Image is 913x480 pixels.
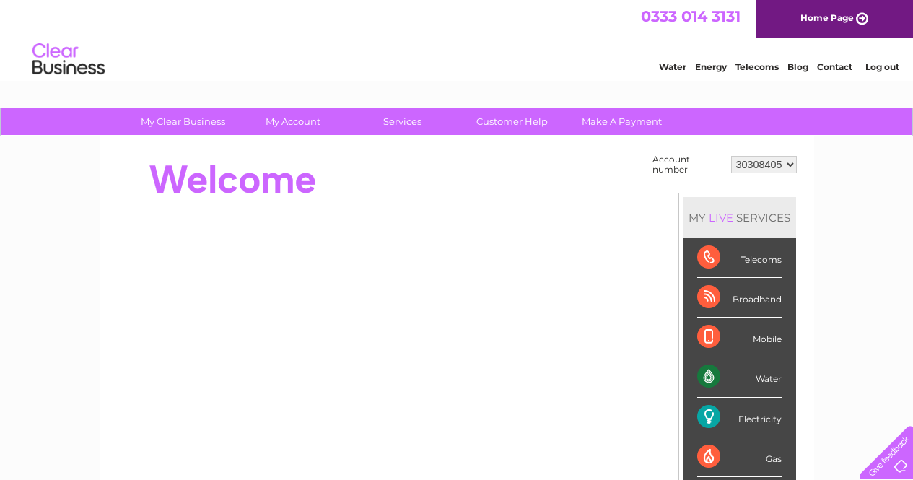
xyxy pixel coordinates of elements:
[697,398,782,437] div: Electricity
[706,211,736,224] div: LIVE
[695,61,727,72] a: Energy
[683,197,796,238] div: MY SERVICES
[562,108,681,135] a: Make A Payment
[233,108,352,135] a: My Account
[697,278,782,318] div: Broadband
[697,357,782,397] div: Water
[735,61,779,72] a: Telecoms
[817,61,852,72] a: Contact
[116,8,798,70] div: Clear Business is a trading name of Verastar Limited (registered in [GEOGRAPHIC_DATA] No. 3667643...
[641,7,741,25] a: 0333 014 3131
[32,38,105,82] img: logo.png
[787,61,808,72] a: Blog
[453,108,572,135] a: Customer Help
[123,108,243,135] a: My Clear Business
[343,108,462,135] a: Services
[659,61,686,72] a: Water
[697,238,782,278] div: Telecoms
[649,151,728,178] td: Account number
[865,61,899,72] a: Log out
[697,437,782,477] div: Gas
[697,318,782,357] div: Mobile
